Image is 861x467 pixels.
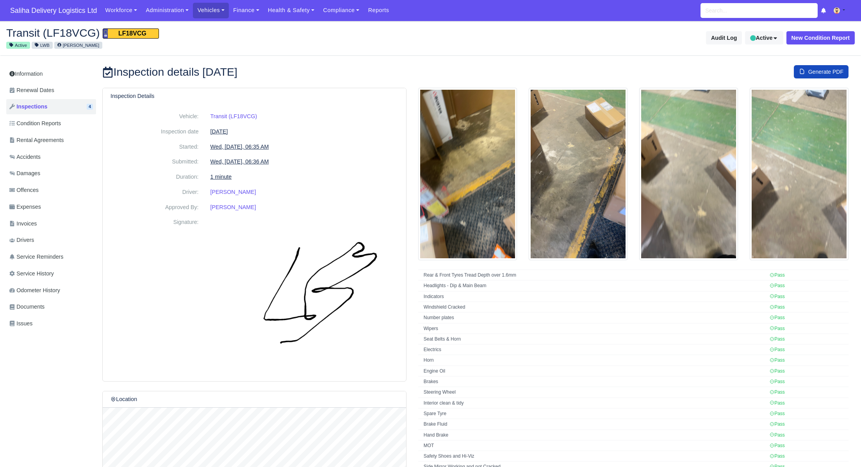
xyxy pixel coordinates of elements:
[105,172,205,181] div: Duration:
[424,400,766,407] div: Interior clean & tidy
[193,3,229,18] a: Vehicles
[6,42,30,49] small: Active
[103,28,159,39] span: LF18VCG
[9,136,64,145] span: Rental Agreements
[210,158,269,165] u: Wed, [DATE], 06:36 AM
[6,116,96,131] a: Condition Reports
[102,65,470,78] h2: Inspection details [DATE]
[424,410,766,417] div: Spare Tyre
[364,3,393,18] a: Reports
[770,400,785,407] div: Pass
[424,357,766,364] div: Horn
[424,389,766,396] div: Steering Wheel
[770,314,785,321] div: Pass
[210,113,257,119] a: Transit (LF18VCG)
[745,31,783,44] button: Active
[6,283,96,298] a: Odometer History
[770,453,785,460] div: Pass
[786,31,855,44] button: New Condition Report
[6,27,425,39] h2: Transit (LF18VCG)
[424,293,766,300] div: Indicators
[32,42,53,49] small: LWB
[9,319,32,328] span: Issues
[424,346,766,353] div: Electrics
[770,389,785,396] div: Pass
[770,272,785,279] div: Pass
[9,119,61,128] span: Condition Reports
[770,410,785,417] div: Pass
[424,378,766,385] div: Brakes
[111,396,137,403] h6: Location
[9,153,41,162] span: Accidents
[9,252,63,261] span: Service Reminders
[6,166,96,181] a: Damages
[770,304,785,311] div: Pass
[141,3,193,18] a: Administration
[6,3,101,18] a: Saliha Delivery Logistics Ltd
[6,233,96,248] a: Drivers
[105,112,205,121] div: Vehicle:
[701,3,818,18] input: Search...
[706,31,742,44] button: Audit Log
[770,432,785,439] div: Pass
[424,336,766,343] div: Seat Belts & Horn
[210,204,256,210] a: [PERSON_NAME]
[770,293,785,300] div: Pass
[770,421,785,428] div: Pass
[770,357,785,364] div: Pass
[6,133,96,148] a: Rental Agreements
[9,236,34,245] span: Drivers
[770,325,785,332] div: Pass
[111,93,154,99] h6: Inspection Details
[9,269,54,278] span: Service History
[6,266,96,281] a: Service History
[6,216,96,231] a: Invoices
[9,286,60,295] span: Odometer History
[9,219,37,228] span: Invoices
[101,3,141,18] a: Workforce
[105,127,205,136] div: Inspection date
[6,149,96,165] a: Accidents
[9,202,41,211] span: Expenses
[105,157,205,166] div: Submitted:
[424,421,766,428] div: Brake Fluid
[424,368,766,375] div: Engine Oil
[9,186,39,195] span: Offences
[770,346,785,353] div: Pass
[105,218,205,367] div: Signature:
[264,3,319,18] a: Health & Safety
[229,3,264,18] a: Finance
[210,189,256,195] a: [PERSON_NAME]
[105,142,205,151] div: Started:
[6,299,96,314] a: Documents
[6,199,96,215] a: Expenses
[424,432,766,439] div: Hand Brake
[424,272,766,279] div: Rear & Front Tyres Tread Depth over 1.6mm
[319,3,364,18] a: Compliance
[9,302,45,311] span: Documents
[424,282,766,289] div: Headlights - Dip & Main Beam
[105,203,205,212] div: Approved By:
[9,102,47,111] span: Inspections
[210,174,232,180] u: 1 minute
[424,325,766,332] div: Wipers
[210,144,269,150] u: Wed, [DATE], 06:35 AM
[6,183,96,198] a: Offences
[770,336,785,343] div: Pass
[424,314,766,321] div: Number plates
[210,218,398,367] img: H6gAAAABJRU5ErkJggg==
[424,442,766,449] div: MOT
[6,99,96,114] a: Inspections 4
[770,368,785,375] div: Pass
[770,378,785,385] div: Pass
[424,453,766,460] div: Safety Shoes and Hi-Viz
[9,169,40,178] span: Damages
[770,282,785,289] div: Pass
[6,316,96,331] a: Issues
[6,67,96,81] a: Information
[424,304,766,311] div: Windshield Cracked
[54,42,103,49] small: [PERSON_NAME]
[9,86,54,95] span: Renewal Dates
